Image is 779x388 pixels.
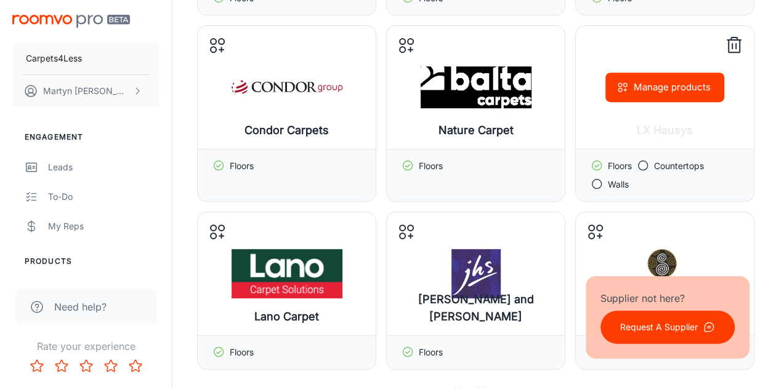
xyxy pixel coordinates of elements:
p: Martyn [PERSON_NAME] [43,84,130,98]
p: Floors [230,159,254,191]
p: Supplier not here? [600,291,735,306]
p: Floors [608,159,632,173]
span: Need help? [54,299,107,314]
button: Rate 2 star [49,354,74,378]
p: Request A Supplier [620,320,698,334]
div: My Reps [48,220,159,233]
p: Walls [608,178,629,191]
button: Martyn [PERSON_NAME] [12,75,159,107]
p: Countertops [654,159,704,173]
div: Leads [48,160,159,174]
button: Rate 1 star [25,354,49,378]
button: Rate 4 star [99,354,123,378]
p: Carpets4Less [26,52,82,65]
div: To-do [48,190,159,204]
p: Floors [230,346,254,359]
button: Rate 3 star [74,354,99,378]
p: Floors [419,159,443,191]
p: Rate your experience [10,339,162,354]
p: Floors [419,346,443,359]
img: Roomvo PRO Beta [12,15,130,28]
button: Rate 5 star [123,354,148,378]
button: Manage products [605,73,724,102]
button: Request A Supplier [600,311,735,344]
button: Carpets4Less [12,42,159,74]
